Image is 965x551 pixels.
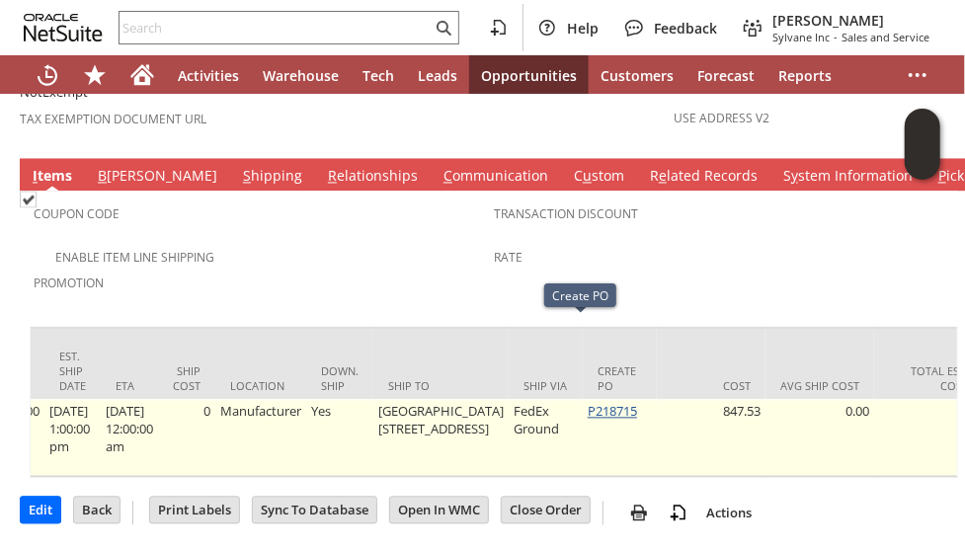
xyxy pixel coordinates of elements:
[672,379,751,394] div: Cost
[119,55,166,95] a: Home
[698,505,760,522] a: Actions
[328,167,337,186] span: R
[21,498,60,523] input: Edit
[253,498,376,523] input: Sync To Database
[59,350,86,394] div: Est. Ship Date
[406,55,469,95] a: Leads
[158,400,215,477] td: 0
[321,364,359,394] div: Down. Ship
[780,379,859,394] div: Avg Ship Cost
[306,400,373,477] td: Yes
[791,167,798,186] span: y
[667,502,690,525] img: add-record.svg
[842,30,929,44] span: Sales and Service
[778,66,832,85] span: Reports
[674,111,769,127] a: Use Address V2
[418,66,457,85] span: Leads
[243,167,251,186] span: S
[905,145,940,181] span: Oracle Guided Learning Widget. To move around, please hold and drag
[589,55,685,95] a: Customers
[552,287,608,303] div: Create PO
[772,30,830,44] span: Sylvane Inc
[20,112,206,128] a: Tax Exemption Document URL
[178,66,239,85] span: Activities
[34,275,104,292] a: Promotion
[28,167,77,189] a: Items
[523,379,568,394] div: Ship Via
[778,167,918,189] a: System Information
[766,55,844,95] a: Reports
[373,400,509,477] td: [GEOGRAPHIC_DATA] [STREET_ADDRESS]
[120,16,432,39] input: Search
[627,502,651,525] img: print.svg
[33,167,38,186] span: I
[93,167,222,189] a: B[PERSON_NAME]
[598,364,642,394] div: Create PO
[509,400,583,477] td: FedEx Ground
[569,167,629,189] a: Custom
[654,19,717,38] span: Feedback
[263,66,339,85] span: Warehouse
[74,498,120,523] input: Back
[150,498,239,523] input: Print Labels
[494,250,523,267] a: Rate
[24,55,71,95] a: Recent Records
[238,167,307,189] a: Shipping
[894,55,941,95] div: More menus
[251,55,351,95] a: Warehouse
[567,19,599,38] span: Help
[938,167,946,186] span: P
[432,16,455,39] svg: Search
[834,30,838,44] span: -
[116,379,143,394] div: ETA
[362,66,394,85] span: Tech
[388,379,494,394] div: Ship To
[34,206,120,223] a: Coupon Code
[44,400,101,477] td: [DATE] 1:00:00 pm
[36,63,59,87] svg: Recent Records
[24,14,103,41] svg: logo
[130,63,154,87] svg: Home
[601,66,674,85] span: Customers
[98,167,107,186] span: B
[71,55,119,95] div: Shortcuts
[469,55,589,95] a: Opportunities
[166,55,251,95] a: Activities
[230,379,291,394] div: Location
[83,63,107,87] svg: Shortcuts
[215,400,306,477] td: Manufacturer
[765,400,874,477] td: 0.00
[697,66,755,85] span: Forecast
[443,167,452,186] span: C
[645,167,763,189] a: Related Records
[494,206,638,223] a: Transaction Discount
[481,66,577,85] span: Opportunities
[439,167,553,189] a: Communication
[502,498,590,523] input: Close Order
[55,250,214,267] a: Enable Item Line Shipping
[351,55,406,95] a: Tech
[905,109,940,180] iframe: Click here to launch Oracle Guided Learning Help Panel
[20,192,37,208] img: Checked
[659,167,667,186] span: e
[685,55,766,95] a: Forecast
[657,400,765,477] td: 847.53
[772,11,929,30] span: [PERSON_NAME]
[323,167,423,189] a: Relationships
[173,364,201,394] div: Ship Cost
[101,400,158,477] td: [DATE] 12:00:00 am
[390,498,488,523] input: Open In WMC
[583,167,592,186] span: u
[588,403,637,421] a: P218715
